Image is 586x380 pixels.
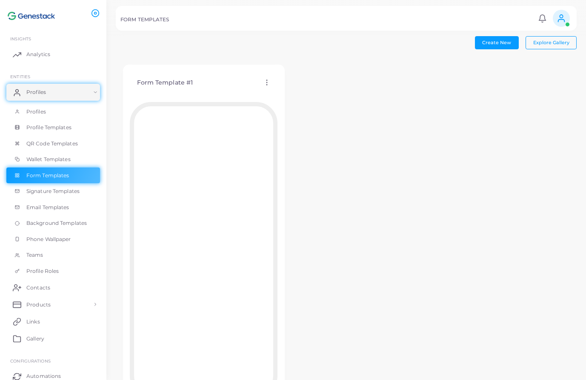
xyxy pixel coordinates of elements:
[26,219,87,227] span: Background Templates
[137,79,193,86] h4: Form Template #1
[482,40,511,45] span: Create New
[26,140,78,147] span: QR Code Templates
[26,267,59,275] span: Profile Roles
[6,167,100,184] a: Form Templates
[6,296,100,313] a: Products
[6,199,100,216] a: Email Templates
[26,187,80,195] span: Signature Templates
[26,88,46,96] span: Profiles
[6,84,100,101] a: Profiles
[26,124,71,131] span: Profile Templates
[6,313,100,330] a: Links
[6,46,100,63] a: Analytics
[8,8,55,24] img: logo
[26,251,43,259] span: Teams
[6,136,100,152] a: QR Code Templates
[26,318,40,326] span: Links
[26,301,51,309] span: Products
[26,204,69,211] span: Email Templates
[6,330,100,347] a: Gallery
[26,372,61,380] span: Automations
[6,119,100,136] a: Profile Templates
[26,51,50,58] span: Analytics
[6,215,100,231] a: Background Templates
[10,358,51,363] span: Configurations
[10,36,31,41] span: INSIGHTS
[533,40,569,45] span: Explore Gallery
[26,108,46,116] span: Profiles
[26,235,71,243] span: Phone Wallpaper
[526,36,577,49] button: Explore Gallery
[26,172,69,179] span: Form Templates
[10,74,30,79] span: ENTITIES
[26,335,44,343] span: Gallery
[6,279,100,296] a: Contacts
[26,284,50,292] span: Contacts
[6,247,100,263] a: Teams
[6,183,100,199] a: Signature Templates
[26,156,71,163] span: Wallet Templates
[120,17,169,23] h5: FORM TEMPLATES
[6,231,100,247] a: Phone Wallpaper
[6,151,100,167] a: Wallet Templates
[6,104,100,120] a: Profiles
[6,263,100,279] a: Profile Roles
[475,36,519,49] button: Create New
